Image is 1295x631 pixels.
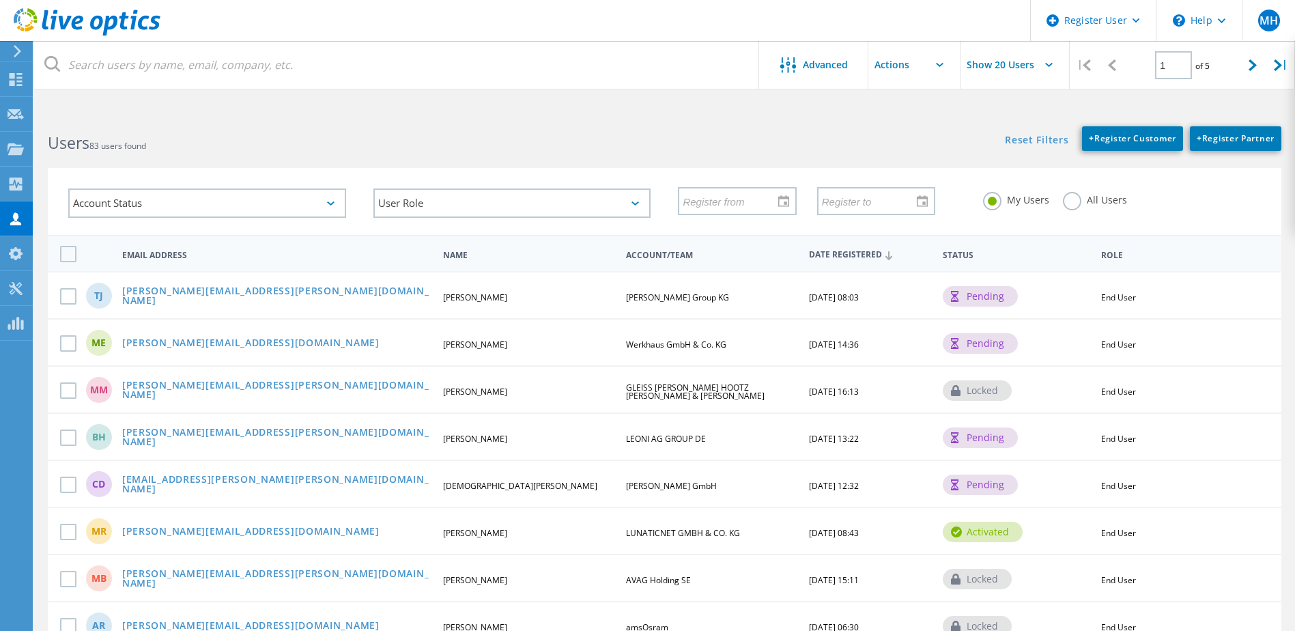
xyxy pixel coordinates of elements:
[1082,126,1183,151] a: +Register Customer
[443,433,507,445] span: [PERSON_NAME]
[626,480,717,492] span: [PERSON_NAME] GmbH
[1195,60,1210,72] span: of 5
[819,188,924,214] input: Register to
[122,380,431,402] a: [PERSON_NAME][EMAIL_ADDRESS][PERSON_NAME][DOMAIN_NAME]
[943,251,1090,260] span: Status
[122,569,431,590] a: [PERSON_NAME][EMAIL_ADDRESS][PERSON_NAME][DOMAIN_NAME]
[443,574,507,586] span: [PERSON_NAME]
[443,480,597,492] span: [DEMOGRAPHIC_DATA][PERSON_NAME]
[34,41,760,89] input: Search users by name, email, company, etc.
[1197,132,1275,144] span: Register Partner
[122,338,380,350] a: [PERSON_NAME][EMAIL_ADDRESS][DOMAIN_NAME]
[373,188,651,218] div: User Role
[1190,126,1281,151] a: +Register Partner
[443,251,614,260] span: Name
[809,480,859,492] span: [DATE] 12:32
[943,569,1012,589] div: locked
[68,188,346,218] div: Account Status
[626,339,726,350] span: Werkhaus GmbH & Co. KG
[1101,527,1136,539] span: End User
[1070,41,1098,89] div: |
[809,251,931,260] span: Date Registered
[943,380,1012,401] div: locked
[1101,339,1136,350] span: End User
[1101,292,1136,303] span: End User
[1101,574,1136,586] span: End User
[1089,132,1176,144] span: Register Customer
[14,29,160,38] a: Live Optics Dashboard
[122,475,431,496] a: [EMAIL_ADDRESS][PERSON_NAME][PERSON_NAME][DOMAIN_NAME]
[809,574,859,586] span: [DATE] 15:11
[91,527,106,536] span: MR
[92,621,105,630] span: AR
[809,292,859,303] span: [DATE] 08:03
[1101,251,1260,260] span: Role
[1267,41,1295,89] div: |
[1101,480,1136,492] span: End User
[679,188,785,214] input: Register from
[1101,433,1136,445] span: End User
[122,286,431,307] a: [PERSON_NAME][EMAIL_ADDRESS][PERSON_NAME][DOMAIN_NAME]
[983,192,1049,205] label: My Users
[943,333,1018,354] div: pending
[443,292,507,303] span: [PERSON_NAME]
[943,286,1018,307] div: pending
[809,386,859,397] span: [DATE] 16:13
[803,60,848,70] span: Advanced
[1089,132,1094,144] b: +
[1101,386,1136,397] span: End User
[89,140,146,152] span: 83 users found
[626,527,740,539] span: LUNATICNET GMBH & CO. KG
[91,574,106,583] span: MB
[1173,14,1185,27] svg: \n
[943,522,1023,542] div: activated
[122,427,431,449] a: [PERSON_NAME][EMAIL_ADDRESS][PERSON_NAME][DOMAIN_NAME]
[626,382,765,402] span: GLEISS [PERSON_NAME] HOOTZ [PERSON_NAME] & [PERSON_NAME]
[809,339,859,350] span: [DATE] 14:36
[626,433,706,445] span: LEONI AG GROUP DE
[626,251,797,260] span: Account/Team
[1197,132,1202,144] b: +
[809,433,859,445] span: [DATE] 13:22
[92,432,106,442] span: BH
[122,527,380,538] a: [PERSON_NAME][EMAIL_ADDRESS][DOMAIN_NAME]
[809,527,859,539] span: [DATE] 08:43
[1005,135,1068,147] a: Reset Filters
[1063,192,1127,205] label: All Users
[443,339,507,350] span: [PERSON_NAME]
[122,251,431,260] span: Email Address
[626,574,691,586] span: AVAG Holding SE
[90,385,108,395] span: MM
[443,386,507,397] span: [PERSON_NAME]
[48,132,89,154] b: Users
[91,338,106,348] span: ME
[943,475,1018,495] div: pending
[94,291,103,300] span: TJ
[943,427,1018,448] div: pending
[1260,15,1278,26] span: MH
[626,292,729,303] span: [PERSON_NAME] Group KG
[92,479,105,489] span: CD
[443,527,507,539] span: [PERSON_NAME]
